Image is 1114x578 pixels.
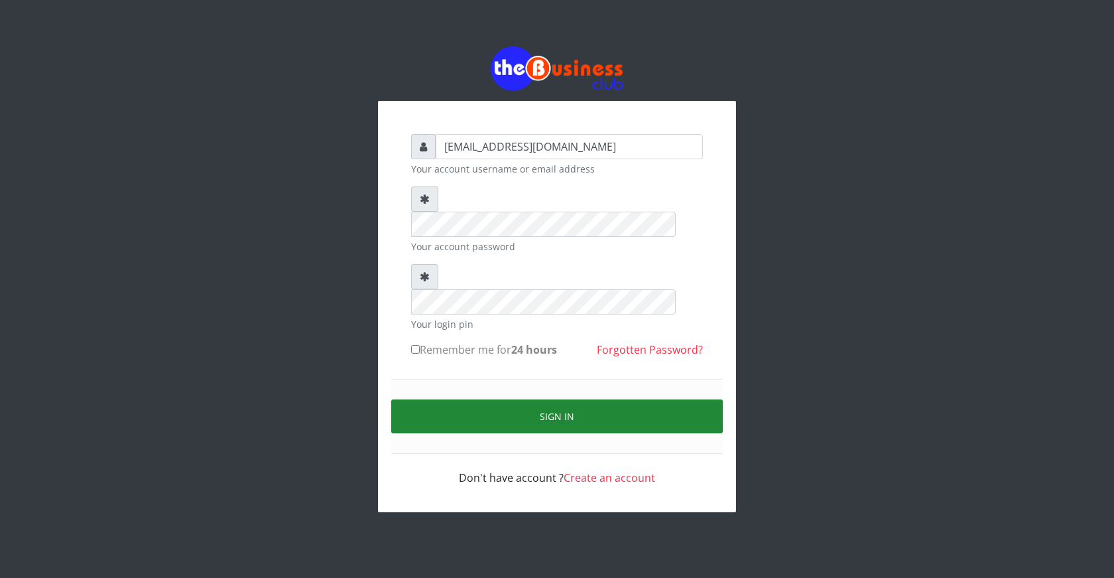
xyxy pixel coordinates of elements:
[411,240,703,253] small: Your account password
[436,134,703,159] input: Username or email address
[511,342,557,357] b: 24 hours
[564,470,655,485] a: Create an account
[411,162,703,176] small: Your account username or email address
[411,454,703,486] div: Don't have account ?
[391,399,723,433] button: Sign in
[411,345,420,354] input: Remember me for24 hours
[597,342,703,357] a: Forgotten Password?
[411,317,703,331] small: Your login pin
[411,342,557,358] label: Remember me for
